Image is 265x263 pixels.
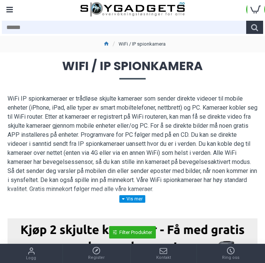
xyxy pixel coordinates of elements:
[156,255,171,261] span: Kontakt
[131,244,196,263] a: Kontakt
[88,255,105,261] span: Register
[8,94,257,194] p: WiFi IP spionkameraer er trådløse skjulte kameraer som sender direkte videoer til mobile enheter ...
[63,244,131,263] a: Register
[222,255,239,261] span: Ring oss
[26,255,36,261] span: Logg
[80,2,185,17] img: SpyGadgets.no
[8,60,257,79] span: WiFi / IP spionkamera
[109,226,156,239] a: Filter Produkter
